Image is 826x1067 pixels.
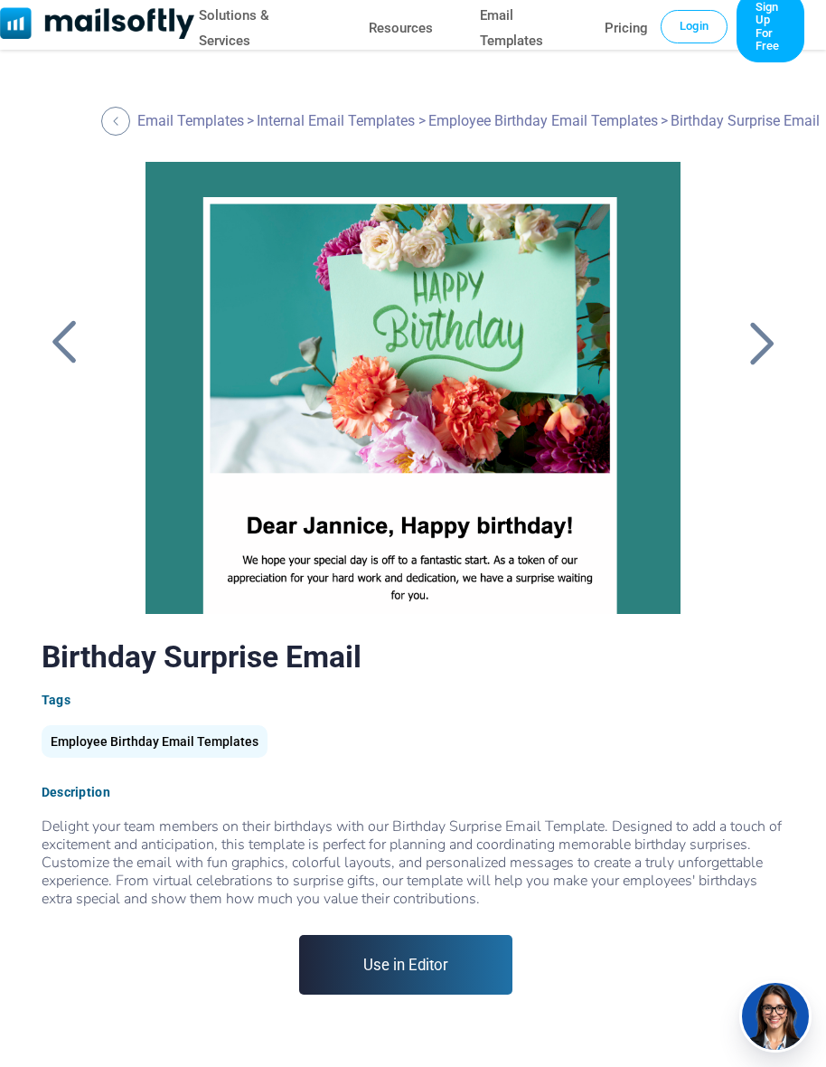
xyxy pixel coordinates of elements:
[42,319,87,366] a: Back
[116,162,710,614] a: Birthday Surprise Email
[137,112,244,129] a: Email Templates
[661,10,727,42] a: Login
[480,3,577,54] a: Email Templates
[605,15,648,42] a: Pricing
[42,639,785,675] h1: Birthday Surprise Email
[42,785,785,799] div: Description
[299,935,512,995] a: Use in Editor
[101,107,135,136] a: Back
[739,319,784,366] a: Back
[257,112,415,129] a: Internal Email Templates
[369,15,433,42] a: Resources
[42,693,785,707] div: Tags
[42,741,268,748] a: Employee Birthday Email Templates
[42,725,268,758] div: Employee Birthday Email Templates
[428,112,658,129] a: Employee Birthday Email Templates
[42,817,785,908] div: Delight your team members on their birthdays with our Birthday Surprise Email Template. Designed ...
[199,3,321,54] a: Solutions & Services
